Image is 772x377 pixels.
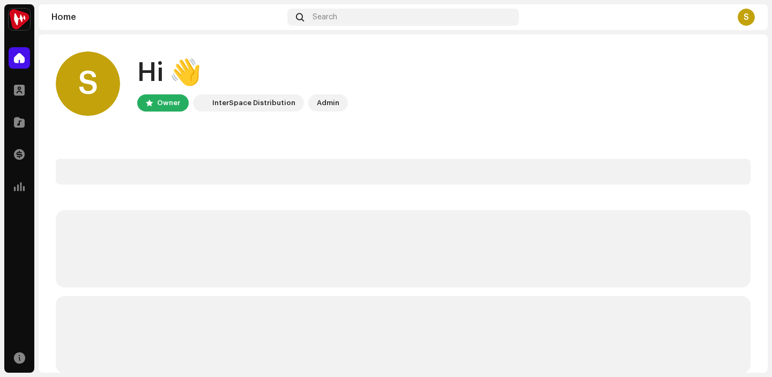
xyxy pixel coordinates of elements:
img: 632e49d6-d763-4750-9166-d3cb9de33393 [9,9,30,30]
img: 632e49d6-d763-4750-9166-d3cb9de33393 [195,97,208,109]
span: Search [313,13,337,21]
div: Owner [157,97,180,109]
div: Hi 👋 [137,56,348,90]
div: Admin [317,97,339,109]
div: S [738,9,755,26]
div: InterSpace Distribution [212,97,295,109]
div: Home [51,13,283,21]
div: S [56,51,120,116]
